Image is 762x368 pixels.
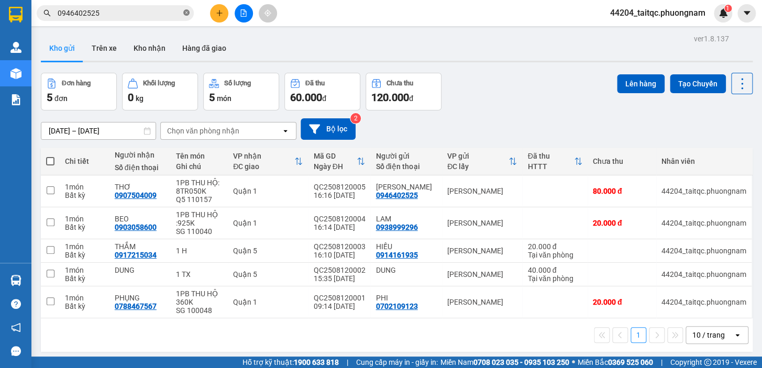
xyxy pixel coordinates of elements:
span: | [347,356,348,368]
div: Chưa thu [593,157,651,165]
div: 0914161935 [376,251,417,259]
div: Đã thu [305,80,325,87]
div: 1 món [65,242,104,251]
button: plus [210,4,228,23]
div: PHI [376,294,437,302]
div: Khối lượng [143,80,175,87]
button: Kho gửi [41,36,83,61]
div: THƠ [115,183,165,191]
button: Kho nhận [125,36,174,61]
strong: 0708 023 035 - 0935 103 250 [473,358,569,366]
div: Người gửi [376,152,437,160]
button: Chưa thu120.000đ [366,73,441,110]
div: HTTT [527,162,573,171]
div: Số điện thoại [376,162,437,171]
div: 1 H [176,247,223,255]
div: ĐC giao [233,162,294,171]
div: THẮM [115,242,165,251]
span: đ [409,94,413,103]
div: 44204_taitqc.phuongnam [661,247,746,255]
div: MINH TÂM [376,183,437,191]
div: 20.000 đ [527,242,582,251]
span: close-circle [183,8,190,18]
div: Đã thu [527,152,573,160]
div: Chọn văn phòng nhận [167,126,239,136]
div: 44204_taitqc.phuongnam [661,270,746,278]
th: Toggle SortBy [442,148,522,175]
div: Q5 110157 [176,195,223,204]
span: đ [322,94,326,103]
div: Tại văn phòng [527,274,582,283]
div: Số điện thoại [115,163,165,172]
span: close-circle [183,9,190,16]
div: [PERSON_NAME] [447,298,517,306]
img: warehouse-icon [10,42,21,53]
div: 20.000 đ [593,298,651,306]
div: QC2508120001 [313,294,365,302]
span: Miền Bắc [578,356,653,368]
button: Khối lượng0kg [122,73,198,110]
th: Toggle SortBy [308,148,370,175]
span: Cung cấp máy in - giấy in: [356,356,438,368]
div: 1PB THU HỘ :925K [176,210,223,227]
div: Tại văn phòng [527,251,582,259]
div: ver 1.8.137 [694,33,729,44]
div: 1 món [65,215,104,223]
div: 0702109123 [376,302,417,310]
div: 44204_taitqc.phuongnam [661,187,746,195]
div: 09:14 [DATE] [313,302,365,310]
div: 16:16 [DATE] [313,191,365,199]
span: Miền Nam [440,356,569,368]
div: 1PB THU HỘ: 8TR050K [176,179,223,195]
span: món [217,94,231,103]
strong: 0369 525 060 [608,358,653,366]
div: Quận 5 [233,270,303,278]
div: 20.000 đ [593,219,651,227]
div: 44204_taitqc.phuongnam [661,219,746,227]
div: Chưa thu [386,80,413,87]
div: Nhân viên [661,157,746,165]
div: 44204_taitqc.phuongnam [661,298,746,306]
svg: open [281,127,290,135]
div: [PERSON_NAME] [447,270,517,278]
button: caret-down [737,4,756,23]
div: Người nhận [115,151,165,159]
span: 0 [128,91,134,104]
div: 1 món [65,294,104,302]
div: 1PB THU HỘ 360K [176,289,223,306]
div: SG 100048 [176,306,223,315]
button: Đã thu60.000đ [284,73,360,110]
span: message [11,346,21,356]
div: DUNG [115,266,165,274]
div: Đơn hàng [62,80,91,87]
button: Số lượng5món [203,73,279,110]
div: BEO [115,215,165,223]
span: ⚪️ [572,360,575,364]
div: SG 110040 [176,227,223,236]
span: 120.000 [371,91,409,104]
div: Tên món [176,152,223,160]
div: 0938999296 [376,223,417,231]
span: 44204_taitqc.phuongnam [602,6,714,19]
span: search [43,9,51,17]
span: notification [11,322,21,332]
div: Quận 5 [233,247,303,255]
div: 0788467567 [115,302,157,310]
div: 10 / trang [692,330,725,340]
button: aim [259,4,277,23]
div: 80.000 đ [593,187,651,195]
div: Ghi chú [176,162,223,171]
div: Quận 1 [233,219,303,227]
img: solution-icon [10,94,21,105]
span: 60.000 [290,91,322,104]
div: 16:10 [DATE] [313,251,365,259]
span: kg [136,94,143,103]
button: Bộ lọc [301,118,356,140]
div: 40.000 đ [527,266,582,274]
span: đơn [54,94,68,103]
div: VP gửi [447,152,509,160]
div: 1 TX [176,270,223,278]
div: QC2508120004 [313,215,365,223]
div: Bất kỳ [65,223,104,231]
span: 1 [726,5,730,12]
